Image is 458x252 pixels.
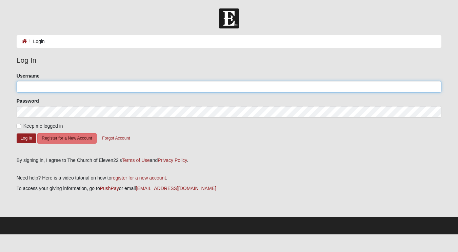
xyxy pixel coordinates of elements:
button: Log In [17,133,36,143]
button: Forgot Account [98,133,134,144]
a: Privacy Policy [158,157,187,163]
a: [EMAIL_ADDRESS][DOMAIN_NAME] [136,186,216,191]
img: Church of Eleven22 Logo [219,8,239,28]
button: Register for a New Account [37,133,96,144]
span: Keep me logged in [23,123,63,129]
label: Username [17,72,40,79]
legend: Log In [17,55,441,66]
a: register for a new account [111,175,166,181]
p: To access your giving information, go to or email [17,185,441,192]
p: Need help? Here is a video tutorial on how to . [17,174,441,182]
a: PushPay [100,186,119,191]
div: By signing in, I agree to The Church of Eleven22's and . [17,157,441,164]
li: Login [27,38,45,45]
label: Password [17,98,39,104]
input: Keep me logged in [17,124,21,128]
a: Terms of Use [122,157,150,163]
